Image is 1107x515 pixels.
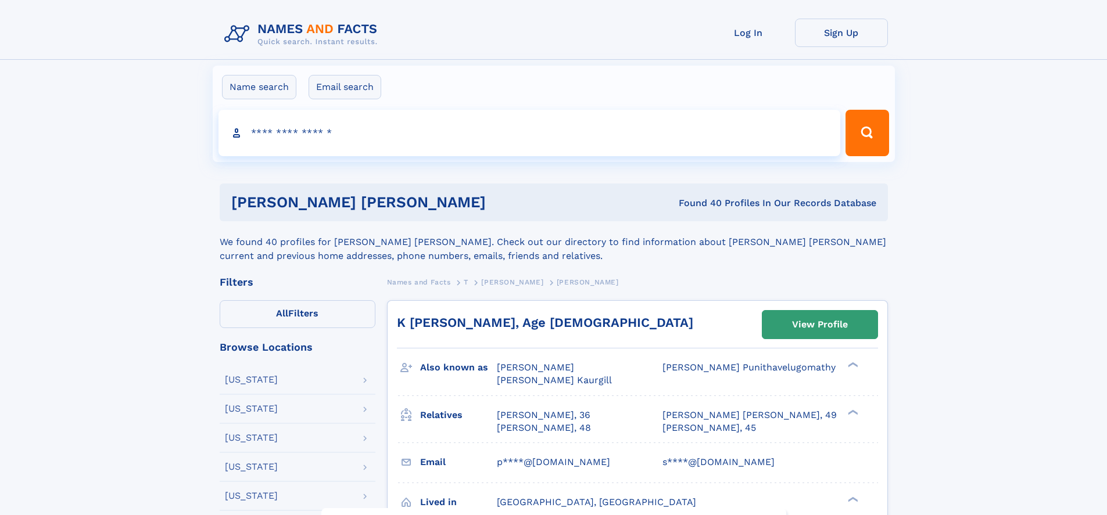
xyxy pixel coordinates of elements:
a: [PERSON_NAME] [PERSON_NAME], 49 [662,409,837,422]
div: [US_STATE] [225,375,278,384]
span: [PERSON_NAME] Punithavelugomathy [662,362,836,373]
span: T [464,278,468,286]
span: All [276,308,288,319]
a: K [PERSON_NAME], Age [DEMOGRAPHIC_DATA] [397,315,693,330]
a: View Profile [762,311,877,338]
input: search input [218,110,841,156]
div: Found 40 Profiles In Our Records Database [582,197,876,210]
div: [US_STATE] [225,433,278,442]
div: ❯ [845,408,859,416]
div: ❯ [845,495,859,503]
div: [US_STATE] [225,404,278,413]
div: View Profile [792,311,848,338]
h3: Also known as [420,358,497,377]
img: Logo Names and Facts [220,19,387,50]
a: [PERSON_NAME], 48 [497,422,591,434]
h3: Email [420,452,497,472]
div: ❯ [845,361,859,369]
a: [PERSON_NAME], 36 [497,409,590,422]
div: [US_STATE] [225,491,278,500]
label: Name search [222,75,296,99]
h1: [PERSON_NAME] [PERSON_NAME] [231,195,582,210]
span: [PERSON_NAME] [481,278,543,286]
span: [PERSON_NAME] [557,278,619,286]
span: [PERSON_NAME] [497,362,574,373]
label: Filters [220,300,375,328]
a: Sign Up [795,19,888,47]
a: T [464,275,468,289]
span: [GEOGRAPHIC_DATA], [GEOGRAPHIC_DATA] [497,496,696,507]
span: [PERSON_NAME] Kaurgill [497,374,612,386]
a: Names and Facts [387,275,451,289]
a: [PERSON_NAME] [481,275,543,289]
h3: Lived in [420,492,497,512]
button: Search Button [846,110,889,156]
label: Email search [309,75,381,99]
div: Filters [220,277,375,287]
a: Log In [702,19,795,47]
h3: Relatives [420,405,497,425]
div: Browse Locations [220,342,375,352]
div: [US_STATE] [225,462,278,471]
div: We found 40 profiles for [PERSON_NAME] [PERSON_NAME]. Check out our directory to find information... [220,221,888,263]
a: [PERSON_NAME], 45 [662,422,756,434]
